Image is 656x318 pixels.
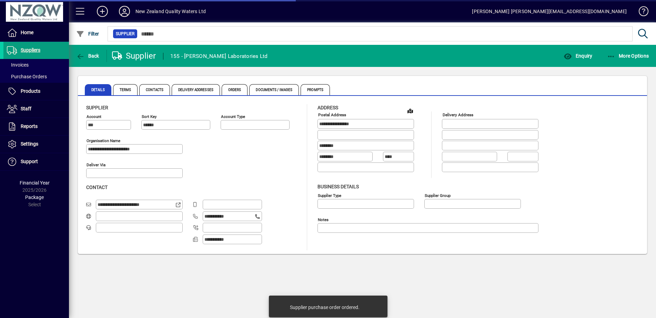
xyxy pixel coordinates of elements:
a: Purchase Orders [3,71,69,82]
a: Staff [3,100,69,118]
mat-label: Supplier group [425,193,451,198]
button: Add [91,5,113,18]
span: Delivery Addresses [172,84,220,95]
a: Reports [3,118,69,135]
a: Products [3,83,69,100]
button: More Options [605,50,651,62]
span: Documents / Images [249,84,299,95]
span: Invoices [7,62,29,68]
mat-label: Organisation name [87,138,120,143]
span: Financial Year [20,180,50,186]
span: Business details [317,184,359,189]
mat-label: Supplier type [318,193,341,198]
mat-label: Sort key [142,114,157,119]
div: Supplier [112,50,156,61]
div: [PERSON_NAME] [PERSON_NAME][EMAIL_ADDRESS][DOMAIN_NAME] [472,6,627,17]
a: Invoices [3,59,69,71]
span: Reports [21,123,38,129]
mat-label: Account Type [221,114,245,119]
span: Filter [76,31,99,37]
span: Contact [86,185,108,190]
span: Package [25,195,44,200]
a: View on map [405,105,416,116]
span: Purchase Orders [7,74,47,79]
span: Settings [21,141,38,147]
span: Address [317,105,338,110]
span: Products [21,88,40,94]
span: Prompts [301,84,330,95]
span: Staff [21,106,31,111]
span: Enquiry [564,53,592,59]
div: 155 - [PERSON_NAME] Laboratories Ltd [170,51,268,62]
span: Orders [222,84,248,95]
button: Enquiry [562,50,594,62]
a: Settings [3,136,69,153]
a: Support [3,153,69,170]
span: Supplier [116,30,134,37]
button: Back [74,50,101,62]
span: Support [21,159,38,164]
span: Details [85,84,111,95]
div: Supplier purchase order ordered. [290,304,360,311]
mat-label: Account [87,114,101,119]
a: Knowledge Base [634,1,647,24]
span: Home [21,30,33,35]
span: Suppliers [21,47,40,53]
app-page-header-button: Back [69,50,107,62]
mat-label: Notes [318,217,329,222]
mat-label: Deliver via [87,162,105,167]
span: More Options [607,53,649,59]
button: Filter [74,28,101,40]
div: New Zealand Quality Waters Ltd [135,6,206,17]
span: Back [76,53,99,59]
a: Home [3,24,69,41]
span: Terms [113,84,138,95]
span: Supplier [86,105,108,110]
span: Contacts [139,84,170,95]
button: Profile [113,5,135,18]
